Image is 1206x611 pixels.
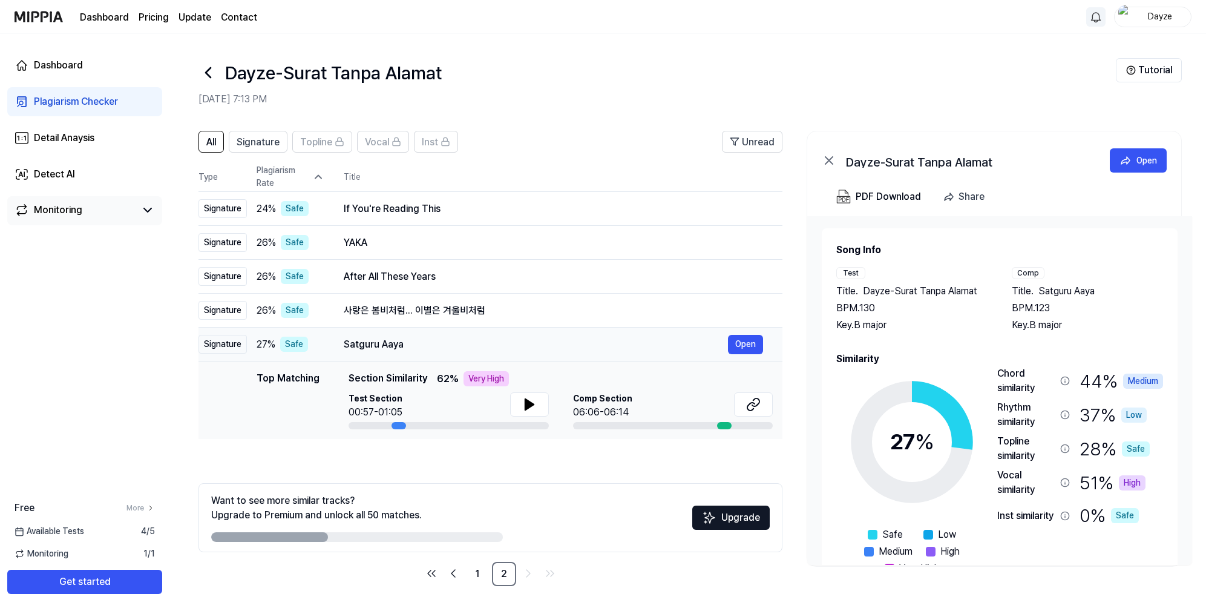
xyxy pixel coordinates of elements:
[997,434,1055,463] div: Topline similarity
[997,509,1055,523] div: Inst similarity
[257,269,276,284] span: 26 %
[1080,366,1163,395] div: 44 %
[198,233,247,252] div: Signature
[198,335,247,354] div: Signature
[997,366,1055,395] div: Chord similarity
[365,135,389,150] span: Vocal
[807,216,1192,565] a: Song InfoTestTitle.Dayze-Surat Tanpa AlamatBPM.130Key.B majorCompTitle.Satguru AayaBPM.123Key.B m...
[692,516,770,527] a: SparklesUpgrade
[34,94,118,109] div: Plagiarism Checker
[237,135,280,150] span: Signature
[257,164,324,190] div: Plagiarism Rate
[846,153,1088,168] div: Dayze-Surat Tanpa Alamat
[938,185,994,209] button: Share
[1111,508,1139,523] div: Safe
[281,235,309,250] div: Safe
[300,135,332,150] span: Topline
[34,167,75,182] div: Detect AI
[899,561,940,576] span: Very High
[836,190,851,204] img: PDF Download
[879,544,913,559] span: Medium
[1089,10,1103,24] img: 알림
[1080,468,1145,497] div: 51 %
[1119,475,1145,490] div: High
[198,301,247,320] div: Signature
[80,10,129,25] a: Dashboard
[139,10,169,25] a: Pricing
[198,267,247,286] div: Signature
[292,131,352,153] button: Topline
[836,284,858,299] span: Title .
[1118,5,1133,29] img: profile
[126,503,155,514] a: More
[141,525,155,538] span: 4 / 5
[1136,154,1157,167] div: Open
[836,243,1163,257] h2: Song Info
[692,506,770,530] button: Upgrade
[198,562,782,586] nav: pagination
[344,162,782,191] th: Title
[540,564,560,583] a: Go to last page
[444,564,463,583] a: Go to previous page
[1110,148,1167,173] button: Open
[7,160,162,189] a: Detect AI
[414,131,458,153] button: Inst
[34,203,82,217] div: Monitoring
[344,202,763,216] div: If You're Reading This
[15,525,84,538] span: Available Tests
[492,562,516,586] a: 2
[225,59,442,87] h1: Dayze-Surat Tanpa Alamat
[890,426,934,458] div: 27
[856,189,921,205] div: PDF Download
[1012,301,1163,315] div: BPM. 123
[7,51,162,80] a: Dashboard
[1126,65,1136,75] img: Help
[959,189,985,205] div: Share
[7,570,162,594] button: Get started
[221,10,257,25] a: Contact
[15,547,68,560] span: Monitoring
[938,527,956,542] span: Low
[198,162,247,192] th: Type
[179,10,211,25] a: Update
[1122,441,1150,457] div: Safe
[1123,374,1163,389] div: Medium
[344,269,763,284] div: After All These Years
[1012,318,1163,332] div: Key. B major
[728,335,763,354] a: Open
[1038,284,1095,299] span: Satguru Aaya
[422,135,438,150] span: Inst
[1080,434,1150,463] div: 28 %
[281,303,309,318] div: Safe
[198,199,247,218] div: Signature
[344,236,763,250] div: YAKA
[1080,502,1139,529] div: 0 %
[573,392,632,405] span: Comp Section
[281,201,309,216] div: Safe
[257,303,276,318] span: 26 %
[1114,7,1191,27] button: profileDayze
[7,87,162,116] a: Plagiarism Checker
[836,267,865,279] div: Test
[742,135,775,150] span: Unread
[34,131,94,145] div: Detail Anaysis
[280,337,308,352] div: Safe
[1116,58,1182,82] button: Tutorial
[344,303,763,318] div: 사랑은 봄비처럼... 이별은 겨울비처럼
[7,124,162,153] a: Detail Anaysis
[915,429,934,455] span: %
[257,236,276,250] span: 26 %
[1012,267,1044,279] div: Comp
[519,564,538,583] a: Go to next page
[422,564,441,583] a: Go to first page
[15,501,34,515] span: Free
[257,337,275,352] span: 27 %
[143,547,155,560] span: 1 / 1
[464,371,509,386] div: Very High
[1012,284,1034,299] span: Title .
[997,400,1055,429] div: Rhythm similarity
[15,203,136,217] a: Monitoring
[349,371,427,386] span: Section Similarity
[836,318,988,332] div: Key. B major
[206,135,216,150] span: All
